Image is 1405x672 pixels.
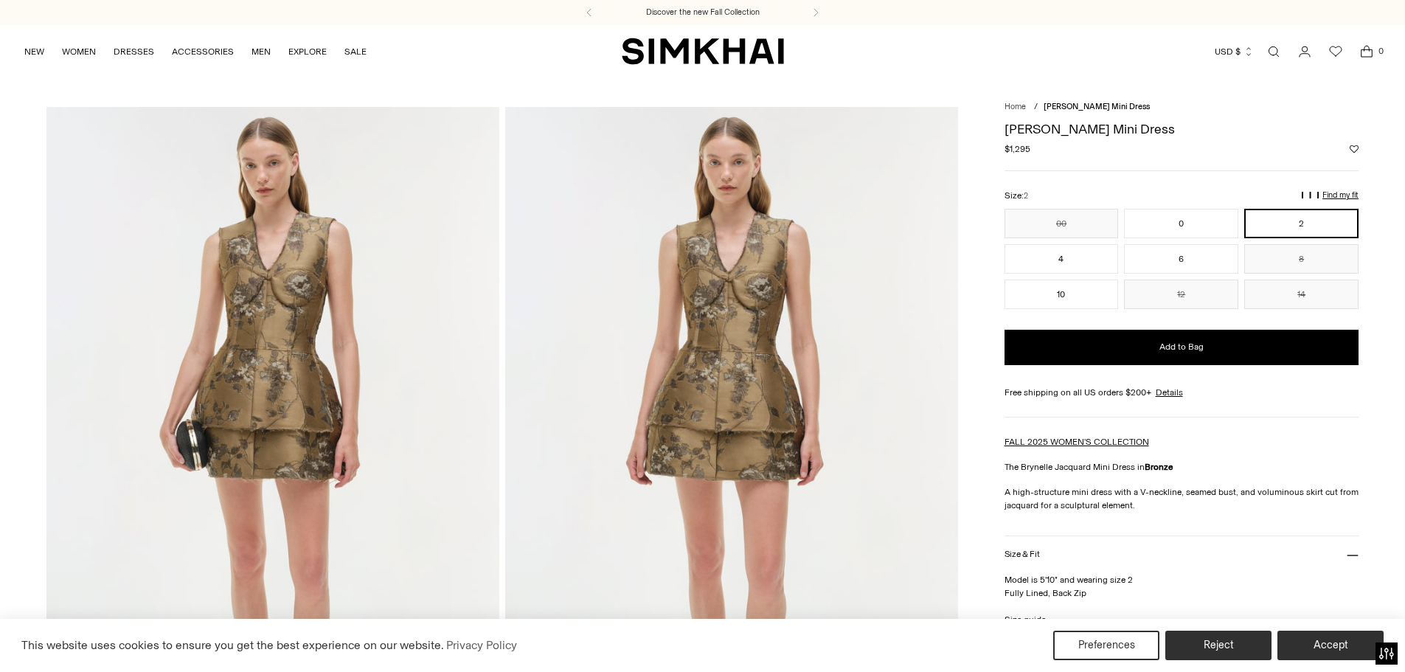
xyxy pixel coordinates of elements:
button: Size & Fit [1005,536,1359,574]
span: 2 [1024,191,1028,201]
strong: Bronze [1145,462,1173,472]
a: ACCESSORIES [172,35,234,68]
label: Size: [1005,189,1028,203]
span: Add to Bag [1159,341,1204,353]
button: 8 [1244,244,1359,274]
span: This website uses cookies to ensure you get the best experience on our website. [21,638,444,652]
a: Discover the new Fall Collection [646,7,760,18]
a: Wishlist [1321,37,1350,66]
a: EXPLORE [288,35,327,68]
a: SALE [344,35,367,68]
h3: Size & Fit [1005,550,1040,559]
button: Add to Wishlist [1350,145,1359,153]
button: Reject [1165,631,1272,660]
button: 2 [1244,209,1359,238]
button: 12 [1124,280,1238,309]
a: SIMKHAI [622,37,784,66]
span: $1,295 [1005,142,1030,156]
button: Preferences [1053,631,1159,660]
div: Free shipping on all US orders $200+ [1005,386,1359,399]
a: FALL 2025 WOMEN'S COLLECTION [1005,437,1149,447]
p: Model is 5'10" and wearing size 2 Fully Lined, Back Zip [1005,573,1359,600]
a: Home [1005,102,1026,111]
button: 10 [1005,280,1119,309]
a: NEW [24,35,44,68]
button: 0 [1124,209,1238,238]
a: Privacy Policy (opens in a new tab) [444,634,519,657]
a: DRESSES [114,35,154,68]
a: Size guide [1005,613,1046,626]
h1: [PERSON_NAME] Mini Dress [1005,122,1359,136]
button: Add to Bag [1005,330,1359,365]
a: WOMEN [62,35,96,68]
span: 0 [1374,44,1387,58]
p: The Brynelle Jacquard Mini Dress in [1005,460,1359,474]
a: MEN [251,35,271,68]
nav: breadcrumbs [1005,101,1359,114]
button: 4 [1005,244,1119,274]
a: Open cart modal [1352,37,1381,66]
button: 14 [1244,280,1359,309]
button: 00 [1005,209,1119,238]
button: Accept [1277,631,1384,660]
a: Details [1156,386,1183,399]
a: Go to the account page [1290,37,1319,66]
span: [PERSON_NAME] Mini Dress [1044,102,1150,111]
button: 6 [1124,244,1238,274]
a: Open search modal [1259,37,1288,66]
button: USD $ [1215,35,1254,68]
div: / [1034,101,1038,114]
p: A high-structure mini dress with a V-neckline, seamed bust, and voluminous skirt cut from jacquar... [1005,485,1359,512]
